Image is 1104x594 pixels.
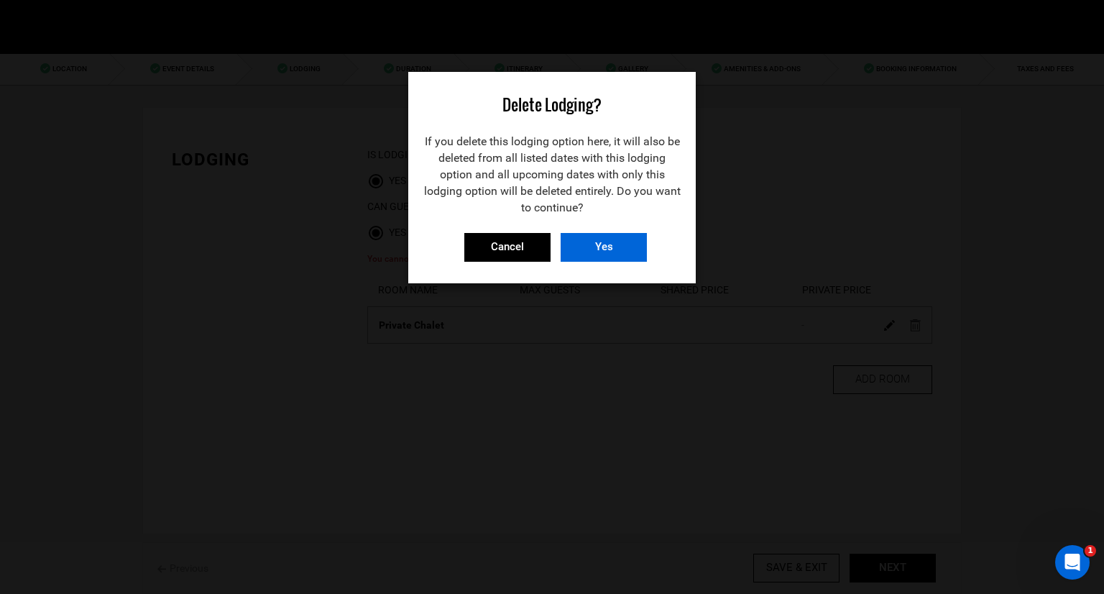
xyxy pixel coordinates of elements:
input: Yes [561,233,647,262]
a: Close [553,239,647,253]
div: Delete Lodging? [423,93,681,116]
span: 1 [1085,545,1096,557]
iframe: Intercom live chat [1055,545,1090,580]
a: Close [457,239,551,253]
p: If you delete this lodging option here, it will also be deleted from all listed dates with this l... [423,134,681,216]
input: Cancel [464,233,551,262]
